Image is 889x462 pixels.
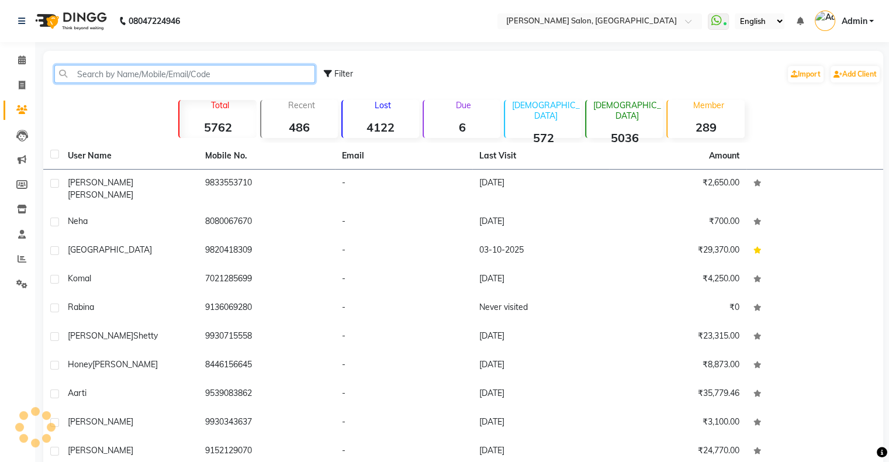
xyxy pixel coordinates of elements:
td: 9820418309 [198,237,335,266]
td: - [335,294,472,323]
td: ₹8,873.00 [609,351,746,380]
td: ₹35,779.46 [609,380,746,409]
p: Due [426,100,500,111]
img: Admin [815,11,835,31]
td: 9930343637 [198,409,335,437]
strong: 289 [667,120,744,135]
th: Last Visit [472,143,610,170]
td: ₹3,100.00 [609,409,746,437]
th: Email [335,143,472,170]
a: Add Client [831,66,880,82]
input: Search by Name/Mobile/Email/Code [54,65,315,83]
td: ₹23,315.00 [609,323,746,351]
td: [DATE] [472,266,610,294]
td: - [335,170,472,208]
td: - [335,351,472,380]
span: [PERSON_NAME] [92,359,158,370]
b: 08047224946 [129,5,180,37]
td: ₹700.00 [609,208,746,237]
td: ₹29,370.00 [609,237,746,266]
strong: 6 [424,120,500,135]
th: User Name [61,143,198,170]
span: [PERSON_NAME] [68,330,133,341]
span: komal [68,273,91,284]
strong: 5762 [179,120,256,135]
td: 9539083862 [198,380,335,409]
td: - [335,266,472,294]
img: logo [30,5,110,37]
td: - [335,380,472,409]
span: Admin [841,15,867,27]
p: Lost [347,100,419,111]
p: Total [184,100,256,111]
td: 03-10-2025 [472,237,610,266]
span: Shetty [133,330,158,341]
td: 9136069280 [198,294,335,323]
a: Import [788,66,824,82]
span: [PERSON_NAME] [68,189,133,200]
td: [DATE] [472,208,610,237]
td: 9930715558 [198,323,335,351]
th: Amount [702,143,746,169]
td: [DATE] [472,351,610,380]
td: - [335,323,472,351]
span: [GEOGRAPHIC_DATA] [68,244,152,255]
p: [DEMOGRAPHIC_DATA] [510,100,582,121]
td: [DATE] [472,170,610,208]
td: [DATE] [472,380,610,409]
td: 8446156645 [198,351,335,380]
td: - [335,237,472,266]
td: 9833553710 [198,170,335,208]
span: Honey [68,359,92,370]
td: ₹4,250.00 [609,266,746,294]
td: 7021285699 [198,266,335,294]
td: ₹2,650.00 [609,170,746,208]
td: - [335,208,472,237]
span: [PERSON_NAME] [68,177,133,188]
p: [DEMOGRAPHIC_DATA] [591,100,663,121]
strong: 572 [505,130,582,145]
strong: 486 [261,120,338,135]
td: [DATE] [472,409,610,437]
td: Never visited [472,294,610,323]
td: 8080067670 [198,208,335,237]
p: Recent [266,100,338,111]
td: ₹0 [609,294,746,323]
td: - [335,409,472,437]
td: [DATE] [472,323,610,351]
p: Member [672,100,744,111]
span: Aarti [68,388,87,398]
span: Neha [68,216,88,226]
span: [PERSON_NAME] [68,416,133,427]
span: Filter [334,68,353,79]
span: [PERSON_NAME] [68,445,133,456]
span: Rabina [68,302,94,312]
strong: 4122 [343,120,419,135]
strong: 5036 [586,130,663,145]
th: Mobile No. [198,143,335,170]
